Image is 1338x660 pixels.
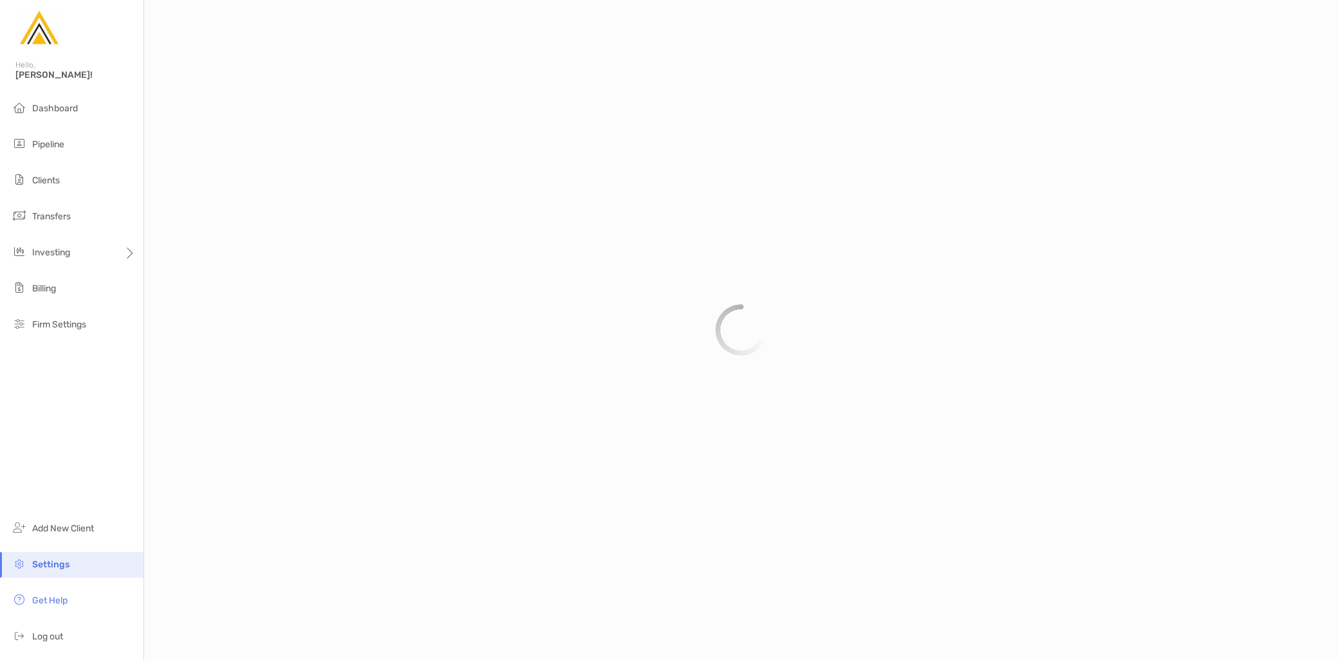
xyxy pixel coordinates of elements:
span: Billing [32,283,56,294]
img: firm-settings icon [12,316,27,331]
span: Get Help [32,595,68,606]
img: Zoe Logo [15,5,62,51]
span: Pipeline [32,139,64,150]
span: Settings [32,559,69,570]
span: Log out [32,631,63,642]
span: Firm Settings [32,319,86,330]
span: Add New Client [32,523,94,534]
span: Clients [32,175,60,186]
span: Dashboard [32,103,78,114]
img: dashboard icon [12,100,27,115]
img: get-help icon [12,592,27,607]
img: investing icon [12,244,27,259]
span: [PERSON_NAME]! [15,69,136,80]
img: billing icon [12,280,27,295]
img: clients icon [12,172,27,187]
span: Transfers [32,211,71,222]
img: pipeline icon [12,136,27,151]
img: settings icon [12,556,27,571]
img: add_new_client icon [12,520,27,535]
img: logout icon [12,628,27,643]
span: Investing [32,247,70,258]
img: transfers icon [12,208,27,223]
